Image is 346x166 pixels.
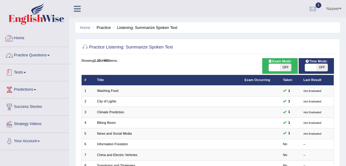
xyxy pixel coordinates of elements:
a: Exam Occurring [244,78,270,82]
a: Success Stories [0,99,69,114]
div: Showing of items. [81,58,334,63]
a: China and Electric Vehicles [97,153,137,157]
a: Climate Prediction [97,110,124,114]
a: Strategy Videos [0,116,69,131]
a: News and Social Media [97,132,132,135]
td: 6 [81,139,94,149]
th: Taken [280,75,300,85]
th: Title [94,75,242,85]
a: Tests [0,64,69,79]
span: You can still take this question [286,99,292,104]
a: Predictions [0,81,69,96]
th: Last Result [300,75,334,85]
a: City of Lights [97,99,116,103]
b: 1-20 [94,59,101,62]
a: Practice Questions [0,47,69,62]
span: You can still take this question [286,109,292,115]
small: Not Evaluated [304,89,321,92]
span: You can still take this question [286,88,292,94]
small: Not Evaluated [304,111,321,114]
span: You can still take this question [286,131,292,136]
small: Not Evaluated [304,121,321,124]
small: Not Evaluated [304,100,321,103]
a: Home [80,25,90,30]
div: – [304,153,331,158]
li: Practice [91,25,111,30]
td: 2 [81,96,94,107]
span: OFF [280,64,291,71]
li: Listening: Summarize Spoken Text [112,25,177,30]
td: 4 [81,117,94,128]
a: Information Freedom [97,142,128,146]
td: 3 [81,107,94,117]
td: 5 [81,128,94,139]
td: 1 [81,86,94,96]
b: 465 [103,59,109,62]
div: – [304,142,331,147]
em: No [283,142,287,146]
span: Time Mode: [303,59,329,64]
td: 7 [81,150,94,160]
span: 3 [316,2,322,8]
a: Home [0,30,69,45]
h2: Practice Listening: Summarize Spoken Text [81,43,238,51]
th: # [81,75,94,85]
a: Biking Boom [97,121,116,124]
a: Your Account [0,133,69,148]
a: Washing Food [97,89,118,92]
span: You can still take this question [286,120,292,126]
span: OFF [316,64,328,71]
div: Show exams occurring in exams [262,58,297,74]
span: Exam Mode: [266,59,294,64]
em: No [283,153,287,157]
small: Not Evaluated [304,132,321,135]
